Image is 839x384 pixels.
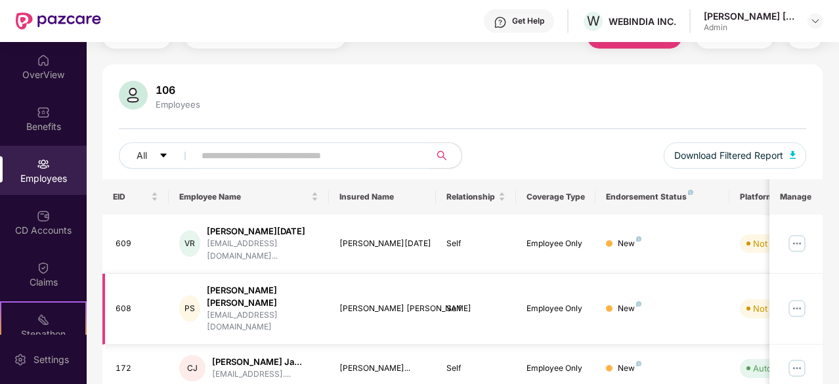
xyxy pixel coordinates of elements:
[37,158,50,171] img: svg+xml;base64,PHN2ZyBpZD0iRW1wbG95ZWVzIiB4bWxucz0iaHR0cDovL3d3dy53My5vcmcvMjAwMC9zdmciIHdpZHRoPS...
[527,238,586,250] div: Employee Only
[159,151,168,161] span: caret-down
[179,192,309,202] span: Employee Name
[753,237,801,250] div: Not Verified
[740,192,812,202] div: Platform Status
[37,209,50,223] img: svg+xml;base64,PHN2ZyBpZD0iQ0RfQWNjb3VudHMiIGRhdGEtbmFtZT0iQ0QgQWNjb3VudHMiIHhtbG5zPSJodHRwOi8vd3...
[212,356,302,368] div: [PERSON_NAME] Ja...
[207,284,318,309] div: [PERSON_NAME] [PERSON_NAME]
[753,302,801,315] div: Not Verified
[212,368,302,381] div: [EMAIL_ADDRESS]....
[339,362,425,375] div: [PERSON_NAME]...
[790,151,796,159] img: svg+xml;base64,PHN2ZyB4bWxucz0iaHR0cDovL3d3dy53My5vcmcvMjAwMC9zdmciIHhtbG5zOnhsaW5rPSJodHRwOi8vd3...
[116,303,159,315] div: 608
[153,83,203,96] div: 106
[116,362,159,375] div: 172
[516,179,596,215] th: Coverage Type
[37,261,50,274] img: svg+xml;base64,PHN2ZyBpZD0iQ2xhaW0iIHhtbG5zPSJodHRwOi8vd3d3LnczLm9yZy8yMDAwL3N2ZyIgd2lkdGg9IjIwIi...
[119,81,148,110] img: svg+xml;base64,PHN2ZyB4bWxucz0iaHR0cDovL3d3dy53My5vcmcvMjAwMC9zdmciIHhtbG5zOnhsaW5rPSJodHRwOi8vd3...
[169,179,329,215] th: Employee Name
[512,16,544,26] div: Get Help
[429,150,455,161] span: search
[339,303,425,315] div: [PERSON_NAME] [PERSON_NAME]
[113,192,149,202] span: EID
[527,362,586,375] div: Employee Only
[179,230,200,257] div: VR
[618,238,641,250] div: New
[429,142,462,169] button: search
[636,301,641,307] img: svg+xml;base64,PHN2ZyB4bWxucz0iaHR0cDovL3d3dy53My5vcmcvMjAwMC9zdmciIHdpZHRoPSI4IiBoZWlnaHQ9IjgiIH...
[753,362,806,375] div: Auto Verified
[618,303,641,315] div: New
[786,298,807,319] img: manageButton
[179,295,200,322] div: PS
[436,179,516,215] th: Relationship
[137,148,147,163] span: All
[153,99,203,110] div: Employees
[786,358,807,379] img: manageButton
[179,355,205,381] div: CJ
[207,225,318,238] div: [PERSON_NAME][DATE]
[527,303,586,315] div: Employee Only
[30,353,73,366] div: Settings
[674,148,783,163] span: Download Filtered Report
[704,10,796,22] div: [PERSON_NAME] [PERSON_NAME]
[102,179,169,215] th: EID
[636,236,641,242] img: svg+xml;base64,PHN2ZyB4bWxucz0iaHR0cDovL3d3dy53My5vcmcvMjAwMC9zdmciIHdpZHRoPSI4IiBoZWlnaHQ9IjgiIH...
[207,309,318,334] div: [EMAIL_ADDRESS][DOMAIN_NAME]
[704,22,796,33] div: Admin
[37,54,50,67] img: svg+xml;base64,PHN2ZyBpZD0iSG9tZSIgeG1sbnM9Imh0dHA6Ly93d3cudzMub3JnLzIwMDAvc3ZnIiB3aWR0aD0iMjAiIG...
[786,233,807,254] img: manageButton
[446,192,496,202] span: Relationship
[16,12,101,30] img: New Pazcare Logo
[446,303,506,315] div: Self
[609,15,676,28] div: WEBINDIA INC.
[207,238,318,263] div: [EMAIL_ADDRESS][DOMAIN_NAME]...
[116,238,159,250] div: 609
[636,361,641,366] img: svg+xml;base64,PHN2ZyB4bWxucz0iaHR0cDovL3d3dy53My5vcmcvMjAwMC9zdmciIHdpZHRoPSI4IiBoZWlnaHQ9IjgiIH...
[119,142,199,169] button: Allcaret-down
[446,238,506,250] div: Self
[14,353,27,366] img: svg+xml;base64,PHN2ZyBpZD0iU2V0dGluZy0yMHgyMCIgeG1sbnM9Imh0dHA6Ly93d3cudzMub3JnLzIwMDAvc3ZnIiB3aW...
[769,179,823,215] th: Manage
[1,328,85,341] div: Stepathon
[618,362,641,375] div: New
[494,16,507,29] img: svg+xml;base64,PHN2ZyBpZD0iSGVscC0zMngzMiIgeG1sbnM9Imh0dHA6Ly93d3cudzMub3JnLzIwMDAvc3ZnIiB3aWR0aD...
[606,192,718,202] div: Endorsement Status
[688,190,693,195] img: svg+xml;base64,PHN2ZyB4bWxucz0iaHR0cDovL3d3dy53My5vcmcvMjAwMC9zdmciIHdpZHRoPSI4IiBoZWlnaHQ9IjgiIH...
[37,313,50,326] img: svg+xml;base64,PHN2ZyB4bWxucz0iaHR0cDovL3d3dy53My5vcmcvMjAwMC9zdmciIHdpZHRoPSIyMSIgaGVpZ2h0PSIyMC...
[37,106,50,119] img: svg+xml;base64,PHN2ZyBpZD0iQmVuZWZpdHMiIHhtbG5zPSJodHRwOi8vd3d3LnczLm9yZy8yMDAwL3N2ZyIgd2lkdGg9Ij...
[446,362,506,375] div: Self
[339,238,425,250] div: [PERSON_NAME][DATE]
[664,142,807,169] button: Download Filtered Report
[329,179,436,215] th: Insured Name
[810,16,821,26] img: svg+xml;base64,PHN2ZyBpZD0iRHJvcGRvd24tMzJ4MzIiIHhtbG5zPSJodHRwOi8vd3d3LnczLm9yZy8yMDAwL3N2ZyIgd2...
[587,13,600,29] span: W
